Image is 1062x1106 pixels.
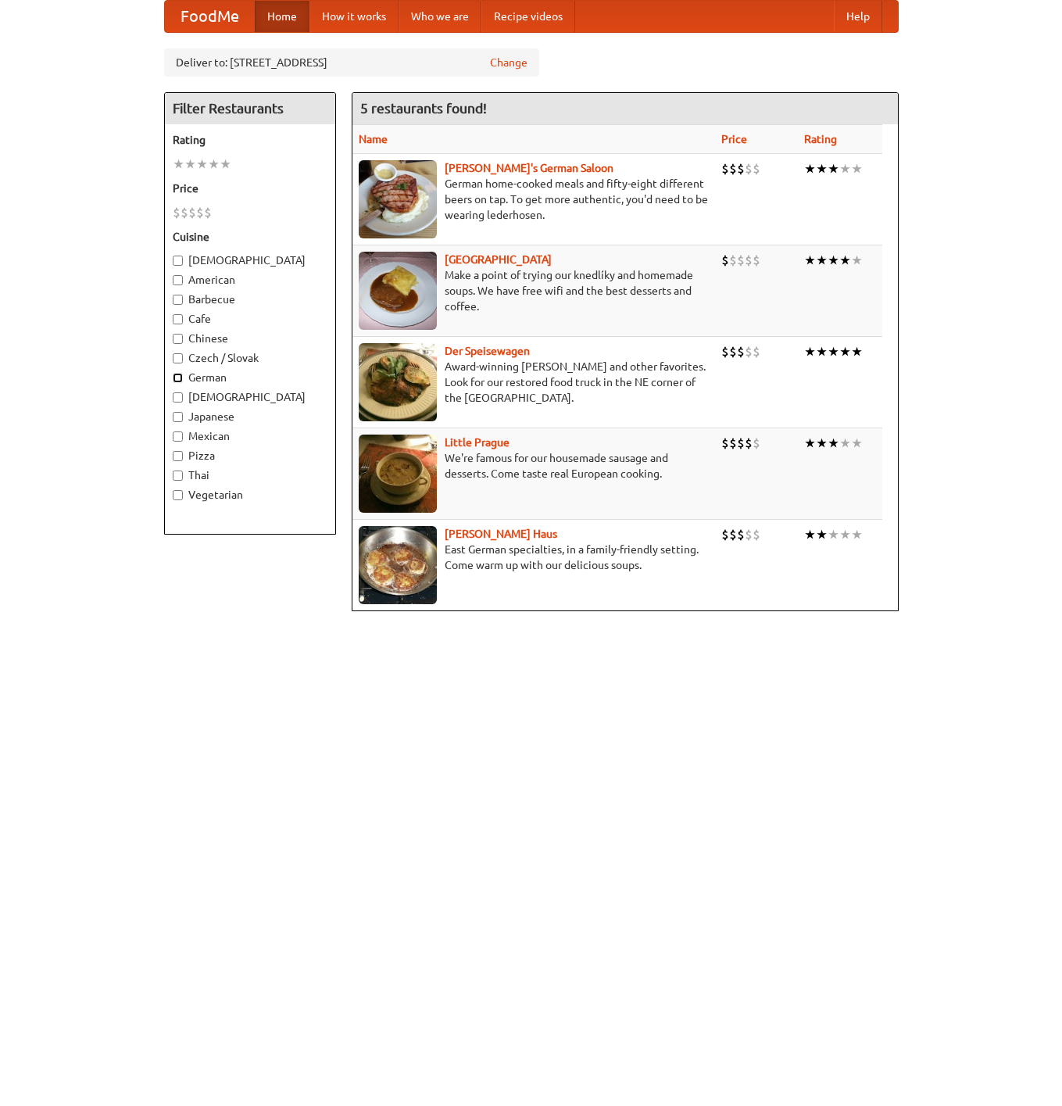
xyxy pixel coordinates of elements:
[173,409,327,424] label: Japanese
[745,160,753,177] li: $
[745,435,753,452] li: $
[721,435,729,452] li: $
[851,526,863,543] li: ★
[828,160,839,177] li: ★
[729,435,737,452] li: $
[737,526,745,543] li: $
[729,252,737,269] li: $
[828,435,839,452] li: ★
[721,526,729,543] li: $
[173,428,327,444] label: Mexican
[737,435,745,452] li: $
[173,272,327,288] label: American
[173,334,183,344] input: Chinese
[721,343,729,360] li: $
[445,253,552,266] a: [GEOGRAPHIC_DATA]
[360,101,487,116] ng-pluralize: 5 restaurants found!
[220,156,231,173] li: ★
[173,412,183,422] input: Japanese
[816,252,828,269] li: ★
[359,267,709,314] p: Make a point of trying our knedlíky and homemade soups. We have free wifi and the best desserts a...
[753,252,760,269] li: $
[165,1,255,32] a: FoodMe
[173,353,183,363] input: Czech / Slovak
[851,160,863,177] li: ★
[839,252,851,269] li: ★
[164,48,539,77] div: Deliver to: [STREET_ADDRESS]
[255,1,309,32] a: Home
[173,487,327,503] label: Vegetarian
[196,156,208,173] li: ★
[753,435,760,452] li: $
[359,176,709,223] p: German home-cooked meals and fifty-eight different beers on tap. To get more authentic, you'd nee...
[173,373,183,383] input: German
[851,435,863,452] li: ★
[816,435,828,452] li: ★
[359,435,437,513] img: littleprague.jpg
[359,542,709,573] p: East German specialties, in a family-friendly setting. Come warm up with our delicious soups.
[737,252,745,269] li: $
[165,93,335,124] h4: Filter Restaurants
[753,343,760,360] li: $
[851,343,863,360] li: ★
[816,343,828,360] li: ★
[445,436,510,449] a: Little Prague
[173,275,183,285] input: American
[196,204,204,221] li: $
[173,331,327,346] label: Chinese
[839,435,851,452] li: ★
[816,526,828,543] li: ★
[173,295,183,305] input: Barbecue
[173,252,327,268] label: [DEMOGRAPHIC_DATA]
[729,343,737,360] li: $
[173,350,327,366] label: Czech / Slovak
[173,490,183,500] input: Vegetarian
[445,162,613,174] a: [PERSON_NAME]'s German Saloon
[184,156,196,173] li: ★
[173,292,327,307] label: Barbecue
[359,359,709,406] p: Award-winning [PERSON_NAME] and other favorites. Look for our restored food truck in the NE corne...
[173,156,184,173] li: ★
[804,133,837,145] a: Rating
[804,160,816,177] li: ★
[359,526,437,604] img: kohlhaus.jpg
[208,156,220,173] li: ★
[173,311,327,327] label: Cafe
[173,451,183,461] input: Pizza
[173,467,327,483] label: Thai
[745,526,753,543] li: $
[729,526,737,543] li: $
[359,343,437,421] img: speisewagen.jpg
[359,252,437,330] img: czechpoint.jpg
[816,160,828,177] li: ★
[173,448,327,464] label: Pizza
[399,1,481,32] a: Who we are
[745,343,753,360] li: $
[804,526,816,543] li: ★
[173,370,327,385] label: German
[834,1,882,32] a: Help
[804,252,816,269] li: ★
[173,132,327,148] h5: Rating
[359,450,709,481] p: We're famous for our housemade sausage and desserts. Come taste real European cooking.
[359,160,437,238] img: esthers.jpg
[721,133,747,145] a: Price
[173,471,183,481] input: Thai
[204,204,212,221] li: $
[753,526,760,543] li: $
[309,1,399,32] a: How it works
[721,252,729,269] li: $
[445,528,557,540] a: [PERSON_NAME] Haus
[173,204,181,221] li: $
[173,256,183,266] input: [DEMOGRAPHIC_DATA]
[839,160,851,177] li: ★
[737,343,745,360] li: $
[851,252,863,269] li: ★
[804,343,816,360] li: ★
[745,252,753,269] li: $
[839,526,851,543] li: ★
[729,160,737,177] li: $
[828,343,839,360] li: ★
